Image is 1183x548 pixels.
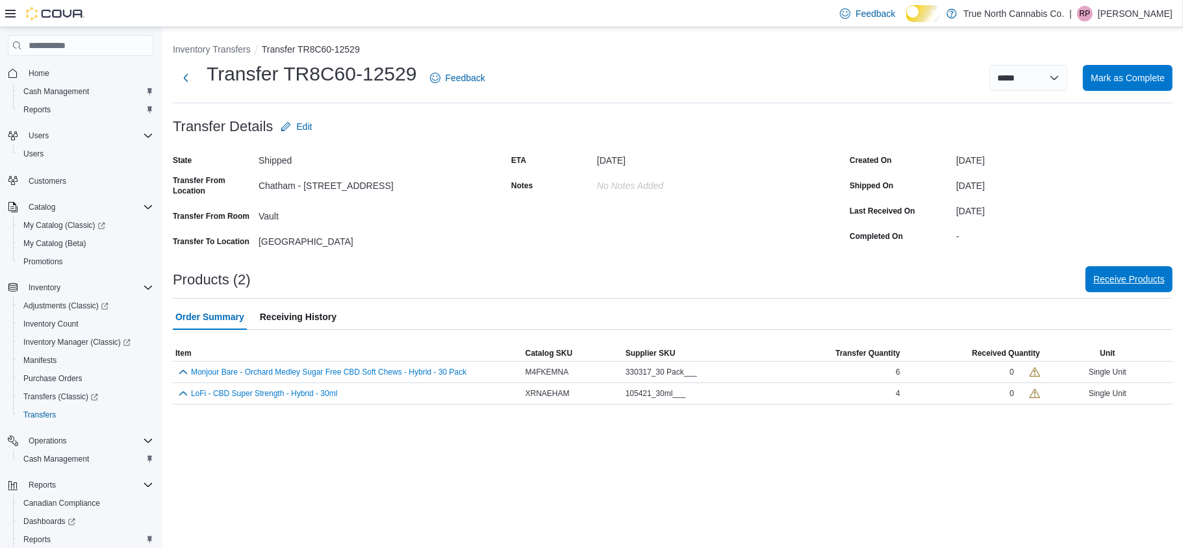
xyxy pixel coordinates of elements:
[29,176,66,186] span: Customers
[296,120,312,133] span: Edit
[23,65,153,81] span: Home
[18,254,68,269] a: Promotions
[23,534,51,545] span: Reports
[23,433,72,449] button: Operations
[173,119,273,134] h3: Transfer Details
[18,407,61,423] a: Transfers
[1069,6,1072,21] p: |
[3,198,159,216] button: Catalog
[18,236,153,251] span: My Catalog (Beta)
[1043,364,1173,380] div: Single Unit
[29,202,55,212] span: Catalog
[275,114,317,140] button: Edit
[18,389,153,405] span: Transfers (Classic)
[18,389,103,405] a: Transfers (Classic)
[623,345,770,361] button: Supplier SKU
[13,101,159,119] button: Reports
[526,348,573,358] span: Catalog SKU
[446,71,485,84] span: Feedback
[207,61,417,87] h1: Transfer TR8C60-12529
[23,280,153,295] span: Inventory
[626,388,686,399] span: 105421_30ml___
[956,201,1173,216] div: [DATE]
[18,218,153,233] span: My Catalog (Classic)
[896,388,900,399] span: 4
[18,334,153,350] span: Inventory Manager (Classic)
[18,218,110,233] a: My Catalog (Classic)
[259,150,433,166] div: Shipped
[13,351,159,369] button: Manifests
[18,407,153,423] span: Transfers
[18,495,153,511] span: Canadian Compliance
[18,102,153,118] span: Reports
[963,6,1064,21] p: True North Cannabis Co.
[18,371,153,386] span: Purchase Orders
[850,155,892,166] label: Created On
[23,355,57,366] span: Manifests
[23,173,71,189] a: Customers
[3,476,159,494] button: Reports
[191,367,466,377] button: Monjour Bare - Orchard Medley Sugar Free CBD Soft Chews - Hybrid - 30 Pack
[1086,266,1173,292] button: Receive Products
[1083,65,1173,91] button: Mark as Complete
[956,150,1173,166] div: [DATE]
[23,477,153,493] span: Reports
[13,388,159,406] a: Transfers (Classic)
[23,220,105,230] span: My Catalog (Classic)
[13,450,159,468] button: Cash Management
[191,389,337,398] button: LoFi - CBD Super Strength - Hybrid - 30ml
[18,514,81,529] a: Dashboards
[13,512,159,530] a: Dashboards
[13,406,159,424] button: Transfers
[835,348,900,358] span: Transfer Quantity
[850,206,915,216] label: Last Received On
[23,105,51,115] span: Reports
[23,433,153,449] span: Operations
[173,345,523,361] button: Item
[1043,345,1173,361] button: Unit
[13,82,159,101] button: Cash Management
[835,1,900,27] a: Feedback
[8,58,153,546] nav: Complex example
[3,279,159,297] button: Inventory
[23,477,61,493] button: Reports
[769,345,902,361] button: Transfer Quantity
[259,206,433,221] div: Vault
[23,301,108,311] span: Adjustments (Classic)
[13,369,159,388] button: Purchase Orders
[23,498,100,508] span: Canadian Compliance
[173,155,192,166] label: State
[18,84,94,99] a: Cash Management
[1100,348,1115,358] span: Unit
[23,199,60,215] button: Catalog
[23,280,66,295] button: Inventory
[526,388,570,399] span: XRNAEHAM
[3,171,159,190] button: Customers
[3,432,159,450] button: Operations
[13,494,159,512] button: Canadian Compliance
[903,345,1043,361] button: Received Quantity
[23,319,79,329] span: Inventory Count
[1091,71,1165,84] span: Mark as Complete
[972,348,1040,358] span: Received Quantity
[18,451,94,467] a: Cash Management
[597,150,771,166] div: [DATE]
[259,231,433,247] div: [GEOGRAPHIC_DATA]
[23,128,54,143] button: Users
[29,282,60,293] span: Inventory
[173,211,249,221] label: Transfer From Room
[18,532,56,547] a: Reports
[18,334,136,350] a: Inventory Manager (Classic)
[18,316,153,332] span: Inventory Count
[850,231,903,242] label: Completed On
[18,495,105,511] a: Canadian Compliance
[13,234,159,253] button: My Catalog (Beta)
[1093,273,1165,286] span: Receive Products
[18,298,114,314] a: Adjustments (Classic)
[173,44,251,55] button: Inventory Transfers
[3,64,159,82] button: Home
[1010,388,1014,399] div: 0
[425,65,490,91] a: Feedback
[259,175,433,191] div: Chatham - [STREET_ADDRESS]
[173,272,251,288] h3: Products (2)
